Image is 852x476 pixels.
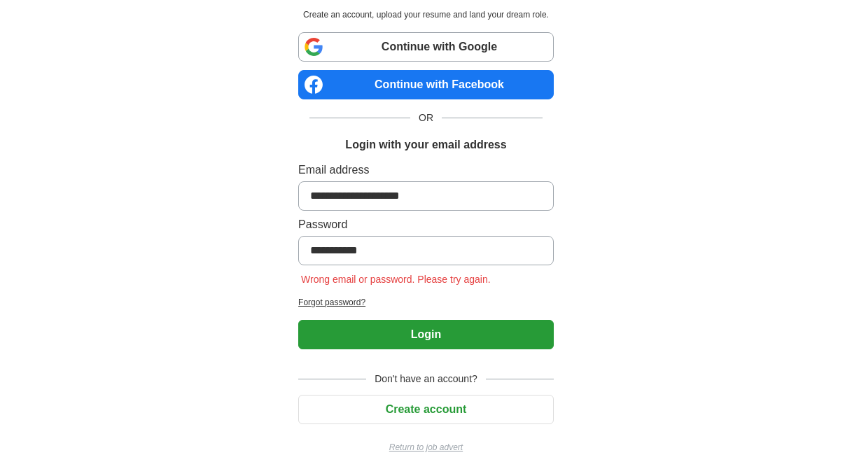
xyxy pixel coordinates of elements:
span: Don't have an account? [366,372,486,386]
label: Email address [298,162,554,178]
span: Wrong email or password. Please try again. [298,274,494,285]
p: Create an account, upload your resume and land your dream role. [301,8,551,21]
a: Return to job advert [298,441,554,454]
a: Continue with Google [298,32,554,62]
a: Forgot password? [298,296,554,309]
h1: Login with your email address [345,136,506,153]
label: Password [298,216,554,233]
a: Create account [298,403,554,415]
span: OR [410,111,442,125]
button: Create account [298,395,554,424]
button: Login [298,320,554,349]
a: Continue with Facebook [298,70,554,99]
